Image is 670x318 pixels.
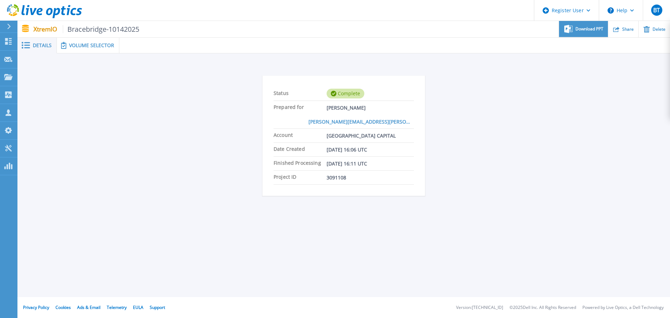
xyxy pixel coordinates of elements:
span: BT [653,7,660,13]
span: [DATE] 16:11 UTC [327,157,367,170]
span: Prepared for [274,101,327,115]
span: Share [622,27,634,31]
span: Project ID [274,171,327,184]
span: Download PPT [575,27,603,31]
span: Status [274,87,327,101]
span: Delete [653,27,665,31]
a: Cookies [55,304,71,310]
span: Finished Processing [274,157,327,170]
span: [GEOGRAPHIC_DATA] CAPITAL [327,129,396,142]
span: [DATE] 16:06 UTC [327,143,367,156]
span: Account [274,129,327,142]
span: Bracebridge-10142025 [63,25,140,33]
div: Complete [327,89,364,98]
li: © 2025 Dell Inc. All Rights Reserved [509,305,576,310]
span: [PERSON_NAME] [327,101,366,115]
a: EULA [133,304,143,310]
span: Details [33,43,52,48]
span: 3091108 [327,171,346,184]
p: XtremIO [33,25,140,33]
li: Powered by Live Optics, a Dell Technology [582,305,664,310]
a: [PERSON_NAME][EMAIL_ADDRESS][PERSON_NAME][DOMAIN_NAME] [308,115,414,128]
span: Date Created [274,143,327,156]
a: Privacy Policy [23,304,49,310]
a: Telemetry [107,304,127,310]
li: Version: [TECHNICAL_ID] [456,305,503,310]
span: Volume Selector [69,43,114,48]
a: Ads & Email [77,304,100,310]
a: Support [150,304,165,310]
